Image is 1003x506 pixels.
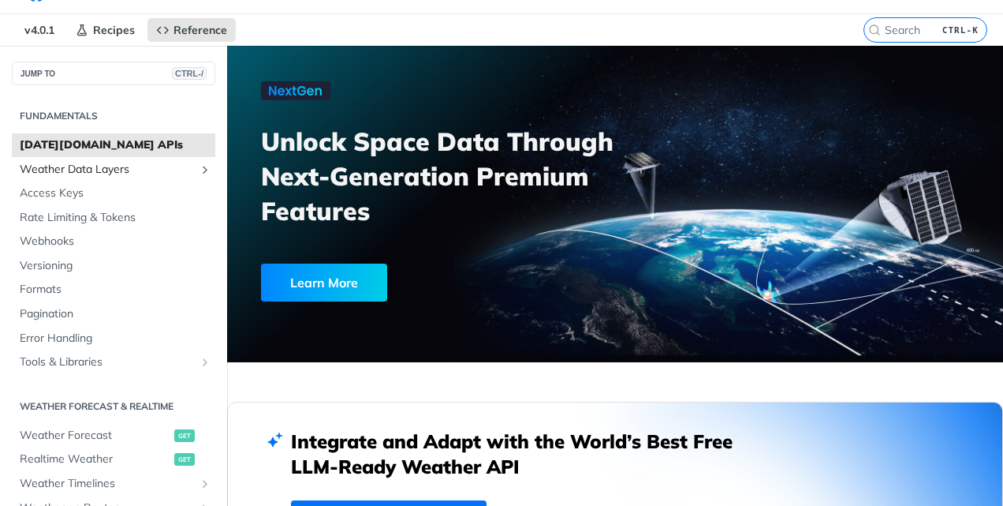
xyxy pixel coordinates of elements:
a: Versioning [12,254,215,278]
a: Weather Forecastget [12,424,215,448]
span: Recipes [93,23,135,37]
svg: Search [868,24,881,36]
a: Access Keys [12,182,215,205]
span: Error Handling [20,331,211,347]
h2: Fundamentals [12,109,215,123]
span: Weather Forecast [20,428,170,444]
span: CTRL-/ [172,67,207,80]
a: Tools & LibrariesShow subpages for Tools & Libraries [12,350,215,374]
span: Access Keys [20,186,211,201]
span: Reference [173,23,227,37]
span: Versioning [20,258,211,274]
button: Show subpages for Tools & Libraries [199,356,211,369]
a: Error Handling [12,327,215,350]
a: Rate Limiting & Tokens [12,206,215,230]
h2: Integrate and Adapt with the World’s Best Free LLM-Ready Weather API [291,429,756,479]
img: NextGen [261,81,330,100]
span: Rate Limiting & Tokens [20,210,211,226]
span: v4.0.1 [16,18,63,42]
h2: Weather Forecast & realtime [12,399,215,414]
a: [DATE][DOMAIN_NAME] APIs [12,133,215,157]
a: Pagination [12,302,215,326]
h3: Unlock Space Data Through Next-Generation Premium Features [261,124,632,228]
span: Weather Data Layers [20,162,195,178]
span: Webhooks [20,234,211,249]
a: Formats [12,278,215,302]
span: Pagination [20,306,211,322]
span: get [174,453,195,466]
button: JUMP TOCTRL-/ [12,62,215,85]
a: Recipes [67,18,144,42]
a: Reference [147,18,236,42]
a: Weather TimelinesShow subpages for Weather Timelines [12,472,215,496]
a: Webhooks [12,230,215,253]
div: Learn More [261,264,387,302]
a: Realtime Weatherget [12,448,215,471]
a: Learn More [261,264,557,302]
span: Tools & Libraries [20,354,195,370]
button: Show subpages for Weather Timelines [199,478,211,490]
a: Weather Data LayersShow subpages for Weather Data Layers [12,158,215,182]
kbd: CTRL-K [938,22,982,38]
span: [DATE][DOMAIN_NAME] APIs [20,137,211,153]
span: Realtime Weather [20,452,170,467]
span: get [174,429,195,442]
button: Show subpages for Weather Data Layers [199,163,211,176]
span: Formats [20,282,211,298]
span: Weather Timelines [20,476,195,492]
